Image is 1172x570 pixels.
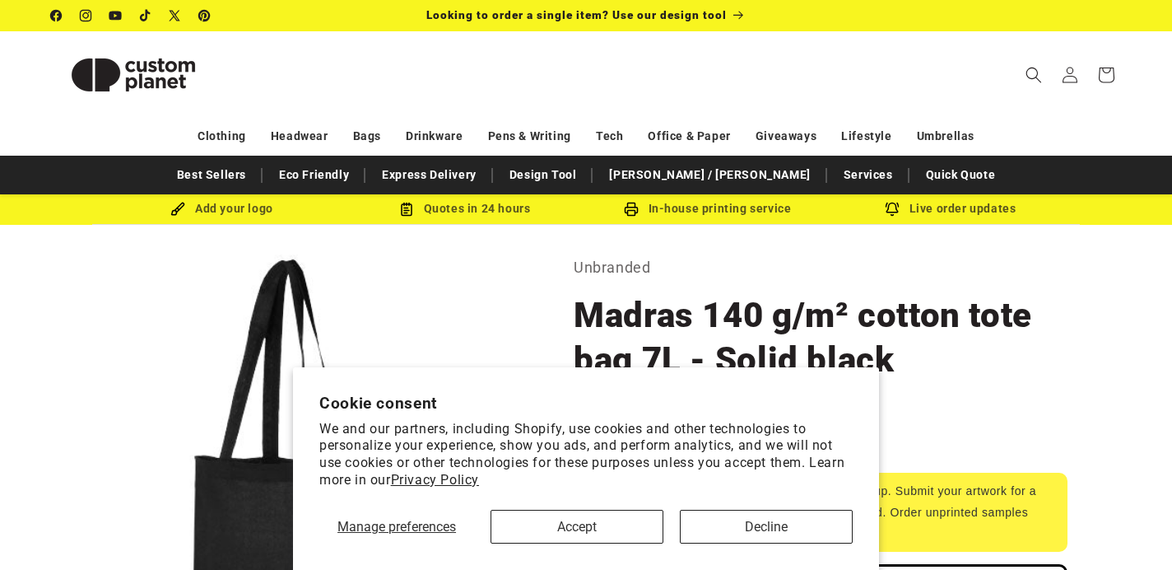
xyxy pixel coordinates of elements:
[100,199,343,219] div: Add your logo
[1016,57,1052,93] summary: Search
[406,122,463,151] a: Drinkware
[574,293,1067,382] h1: Madras 140 g/m² cotton tote bag 7L - Solid black
[829,199,1072,219] div: Live order updates
[399,202,414,217] img: Order Updates Icon
[918,161,1004,189] a: Quick Quote
[501,161,585,189] a: Design Tool
[319,510,474,544] button: Manage preferences
[586,199,829,219] div: In-house printing service
[601,161,818,189] a: [PERSON_NAME] / [PERSON_NAME]
[271,161,357,189] a: Eco Friendly
[841,122,891,151] a: Lifestyle
[343,199,586,219] div: Quotes in 24 hours
[169,161,254,189] a: Best Sellers
[337,519,456,535] span: Manage preferences
[885,202,900,217] img: Order updates
[488,122,571,151] a: Pens & Writing
[319,394,853,413] h2: Cookie consent
[574,255,1067,281] p: Unbranded
[170,202,185,217] img: Brush Icon
[198,122,246,151] a: Clothing
[491,510,663,544] button: Accept
[624,202,639,217] img: In-house printing
[835,161,901,189] a: Services
[680,510,853,544] button: Decline
[391,472,479,488] a: Privacy Policy
[374,161,485,189] a: Express Delivery
[45,31,222,118] a: Custom Planet
[271,122,328,151] a: Headwear
[756,122,816,151] a: Giveaways
[51,38,216,112] img: Custom Planet
[596,122,623,151] a: Tech
[319,421,853,489] p: We and our partners, including Shopify, use cookies and other technologies to personalize your ex...
[648,122,730,151] a: Office & Paper
[426,8,727,21] span: Looking to order a single item? Use our design tool
[917,122,974,151] a: Umbrellas
[353,122,381,151] a: Bags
